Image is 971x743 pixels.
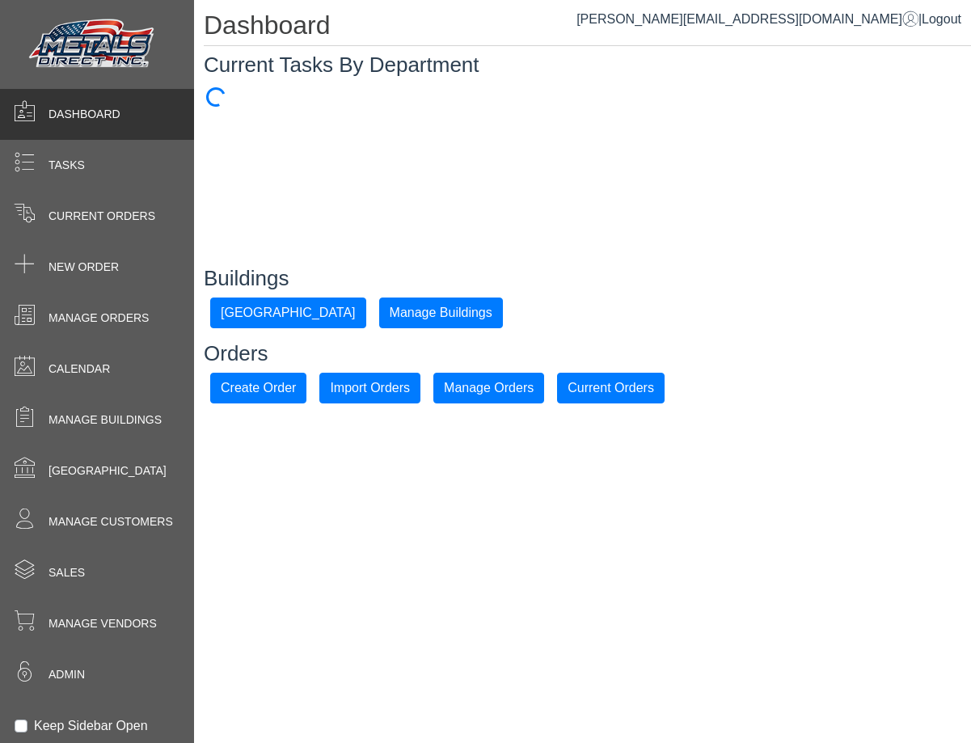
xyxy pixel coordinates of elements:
h1: Dashboard [204,10,971,46]
span: Calendar [49,361,110,378]
span: Logout [922,12,961,26]
span: Admin [49,666,85,683]
h3: Orders [204,341,971,366]
img: Metals Direct Inc Logo [24,15,162,74]
button: Manage Orders [433,373,544,403]
span: Tasks [49,157,85,174]
a: Current Orders [557,380,665,394]
a: Manage Buildings [379,305,503,319]
button: Current Orders [557,373,665,403]
label: Keep Sidebar Open [34,716,148,736]
a: [PERSON_NAME][EMAIL_ADDRESS][DOMAIN_NAME] [576,12,918,26]
a: Manage Orders [433,380,544,394]
span: Dashboard [49,106,120,123]
div: | [576,10,961,29]
h3: Buildings [204,266,971,291]
button: [GEOGRAPHIC_DATA] [210,298,366,328]
span: Manage Buildings [49,412,162,428]
button: Manage Buildings [379,298,503,328]
a: Import Orders [319,380,420,394]
span: Sales [49,564,85,581]
button: Import Orders [319,373,420,403]
span: Current Orders [49,208,155,225]
h3: Current Tasks By Department [204,53,971,78]
span: Manage Customers [49,513,173,530]
span: Manage Vendors [49,615,157,632]
span: Manage Orders [49,310,149,327]
a: Create Order [210,380,306,394]
button: Create Order [210,373,306,403]
span: [GEOGRAPHIC_DATA] [49,462,167,479]
span: New Order [49,259,119,276]
a: [GEOGRAPHIC_DATA] [210,305,366,319]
